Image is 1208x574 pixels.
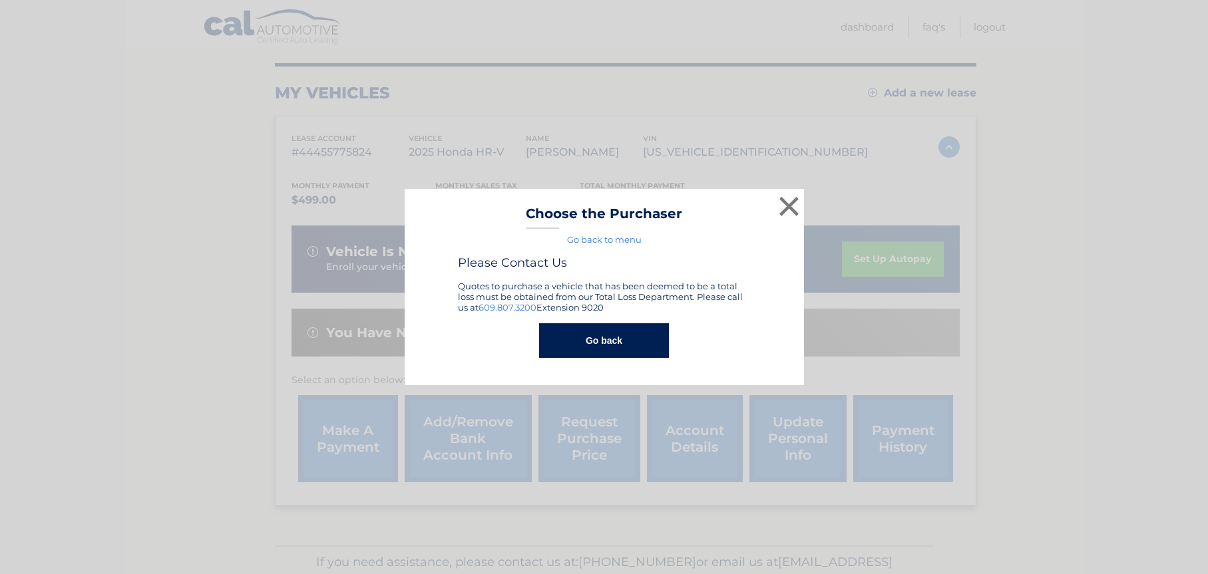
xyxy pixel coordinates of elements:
[539,323,669,358] button: Go back
[479,302,536,313] a: 609.807.3200
[526,206,682,229] h3: Choose the Purchaser
[567,234,642,245] a: Go back to menu
[776,193,803,219] button: ×
[458,255,751,313] div: Quotes to purchase a vehicle that has been deemed to be a total loss must be obtained from our To...
[458,255,751,270] h4: Please Contact Us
